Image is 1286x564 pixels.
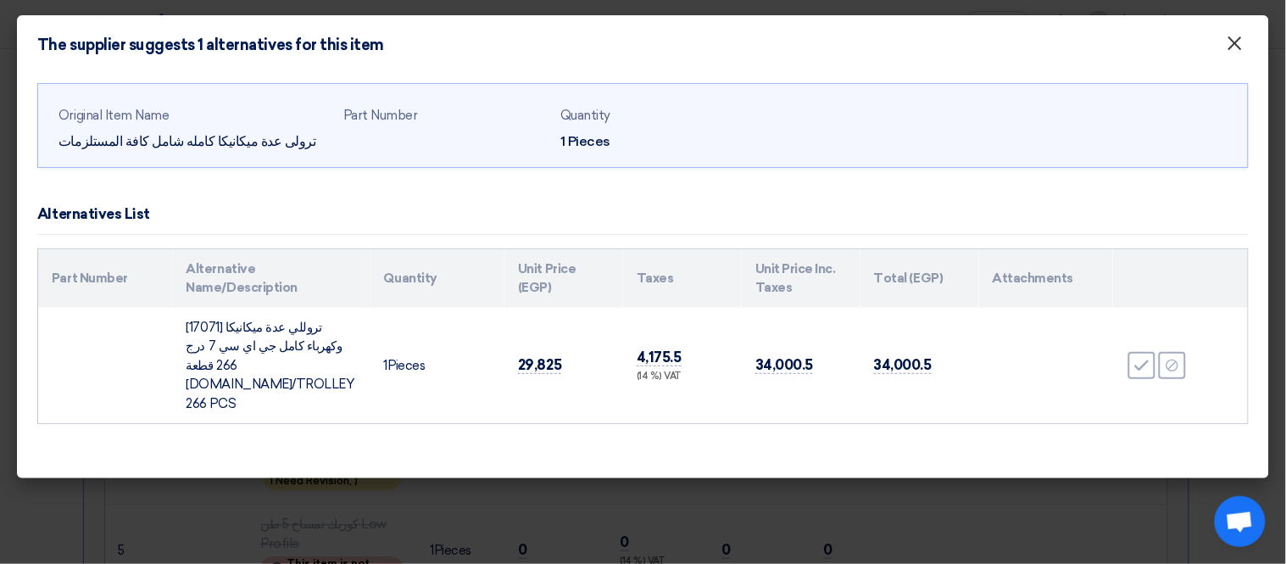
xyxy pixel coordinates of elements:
[518,356,561,374] span: 29,825
[637,370,728,384] div: (14 %) VAT
[343,106,547,126] div: Part Number
[38,249,173,308] th: Part Number
[370,249,505,308] th: Quantity
[37,204,150,226] div: Alternatives List
[173,249,370,308] th: Alternative Name/Description
[370,308,505,424] td: Pieces
[560,106,764,126] div: Quantity
[1227,31,1244,64] span: ×
[623,249,742,308] th: Taxes
[742,249,860,308] th: Unit Price Inc. Taxes
[755,356,813,374] span: 34,000.5
[637,349,682,366] span: 4,175.5
[1215,496,1266,547] div: Open chat
[384,358,388,373] span: 1
[979,249,1114,308] th: Attachments
[560,131,764,152] div: 1 Pieces
[1213,27,1257,61] button: Close
[173,308,370,424] td: [17071] تروللي عدة ميكانيكا وكهرباء كامل جي اي سي 7 درج 266 قطعة [DOMAIN_NAME]/TROLLEY 266 PCS
[37,36,384,54] h4: The supplier suggests 1 alternatives for this item
[874,356,932,374] span: 34,000.5
[504,249,623,308] th: Unit Price (EGP)
[58,106,330,126] div: Original Item Name
[58,131,330,152] div: ترولى عدة ميكانيكا كامله شامل كافة المستلزمات
[860,249,979,308] th: Total (EGP)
